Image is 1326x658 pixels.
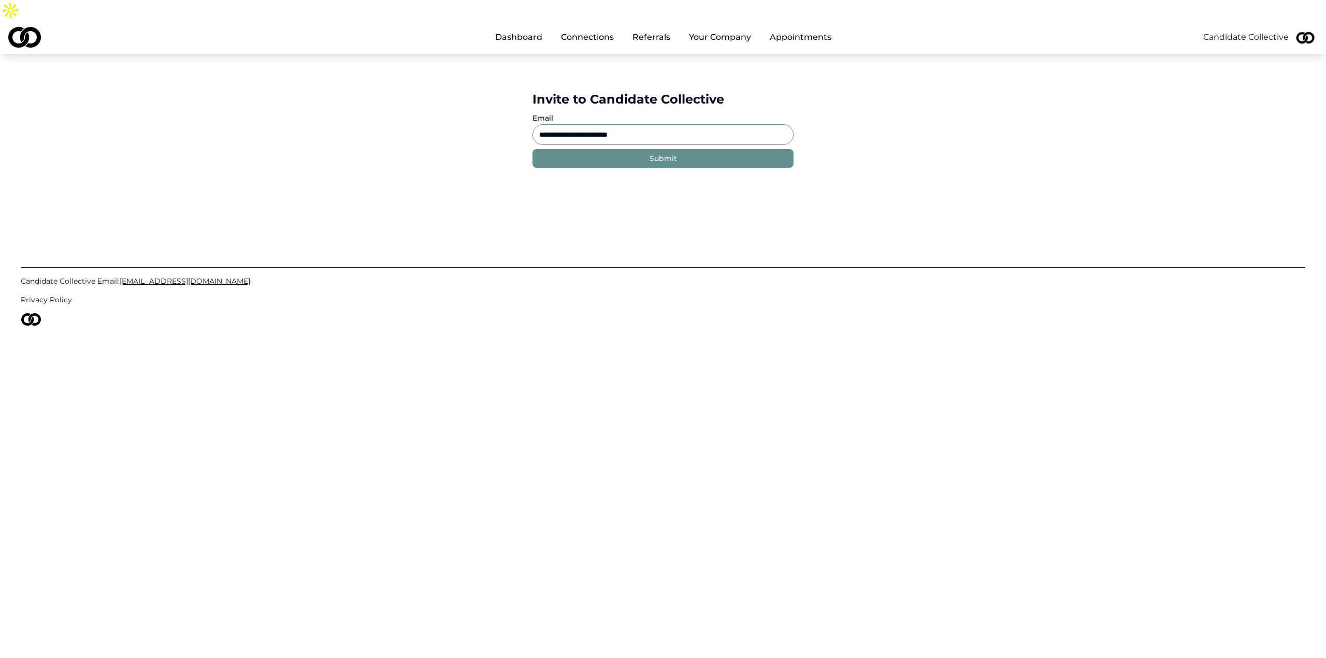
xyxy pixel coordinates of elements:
[487,27,840,48] nav: Main
[532,91,794,108] div: Invite to Candidate Collective
[650,153,677,164] div: Submit
[21,313,41,326] img: logo
[1203,31,1289,43] button: Candidate Collective
[553,27,622,48] a: Connections
[1293,25,1318,50] img: 126d1970-4131-4eca-9e04-994076d8ae71-2-profile_picture.jpeg
[21,276,1305,286] a: Candidate Collective Email:[EMAIL_ADDRESS][DOMAIN_NAME]
[624,27,679,48] a: Referrals
[532,149,794,168] button: Submit
[761,27,840,48] a: Appointments
[487,27,551,48] a: Dashboard
[21,295,1305,305] a: Privacy Policy
[532,113,553,123] label: Email
[120,276,250,286] span: [EMAIL_ADDRESS][DOMAIN_NAME]
[681,27,759,48] button: Your Company
[8,27,41,48] img: logo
